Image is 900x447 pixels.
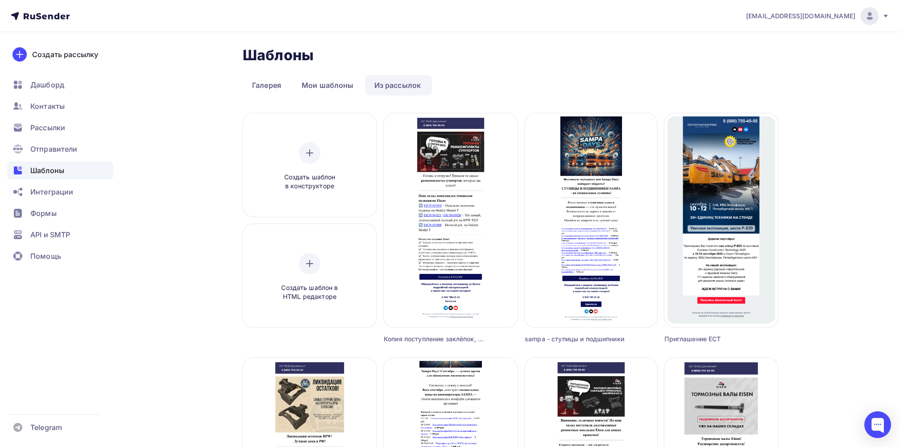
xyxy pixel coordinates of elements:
[7,204,113,222] a: Формы
[30,122,65,133] span: Рассылки
[243,46,314,64] h2: Шаблоны
[30,229,70,240] span: API и SMTP
[30,165,64,176] span: Шаблоны
[32,49,98,60] div: Создать рассылку
[7,97,113,115] a: Контакты
[7,119,113,137] a: Рассылки
[292,75,363,95] a: Мои шаблоны
[30,79,64,90] span: Дашборд
[30,422,62,433] span: Telegram
[30,251,61,261] span: Помощь
[746,7,889,25] a: [EMAIL_ADDRESS][DOMAIN_NAME]
[267,283,352,302] span: Создать шаблон в HTML редакторе
[525,335,624,344] div: sampa - ступицы и подшипники
[267,173,352,191] span: Создать шаблон в конструкторе
[30,144,78,154] span: Отправители
[664,335,750,344] div: Приглашение ЕСТ
[30,186,73,197] span: Интеграции
[30,208,57,219] span: Формы
[7,76,113,94] a: Дашборд
[30,101,65,112] span: Контакты
[746,12,855,21] span: [EMAIL_ADDRESS][DOMAIN_NAME]
[365,75,431,95] a: Из рассылок
[384,335,484,344] div: Копия поступление заклёпок, накладок, колодок
[243,75,290,95] a: Галерея
[7,161,113,179] a: Шаблоны
[7,140,113,158] a: Отправители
